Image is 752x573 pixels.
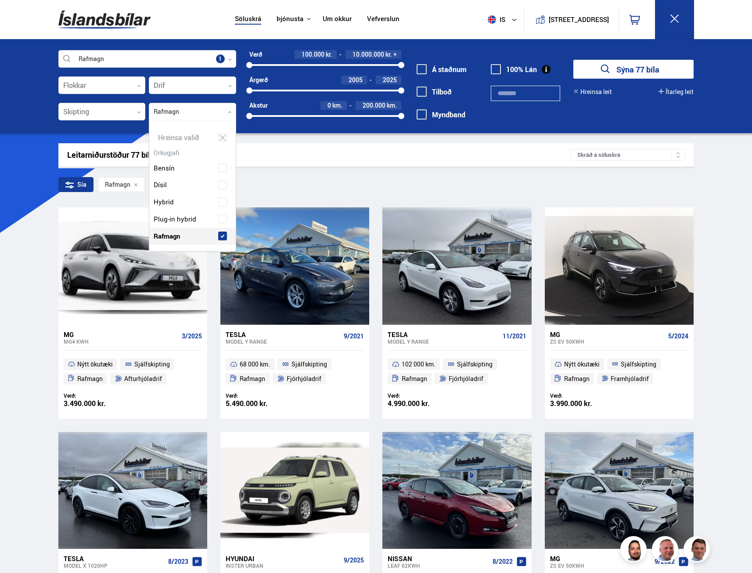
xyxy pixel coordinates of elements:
div: Árgerð [249,76,268,83]
span: Sjálfskipting [134,359,170,370]
button: Sýna 77 bíla [573,60,694,79]
div: Tesla [226,330,340,338]
span: Sjálfskipting [457,359,493,370]
div: Hreinsa valið [149,129,236,146]
span: 8/2023 [168,558,188,565]
button: Opna LiveChat spjallviðmót [7,4,33,30]
span: Fjórhjóladrif [287,374,321,384]
span: 9/2025 [344,557,364,564]
span: Bensín [154,162,175,174]
span: Sjálfskipting [291,359,327,370]
div: MG [550,330,665,338]
span: Rafmagn [105,181,130,188]
img: siFngHWaQ9KaOqBr.png [653,537,680,564]
button: Hreinsa leit [573,88,612,95]
span: Rafmagn [240,374,265,384]
img: G0Ugv5HjCgRt.svg [58,5,151,34]
div: Model X 1020HP [64,562,165,569]
div: Inster URBAN [226,562,340,569]
span: Rafmagn [77,374,103,384]
label: Á staðnum [417,65,467,73]
a: [STREET_ADDRESS] [529,7,614,32]
div: 3.490.000 kr. [64,400,133,407]
label: Tilboð [417,88,452,96]
button: is [484,7,524,33]
a: Tesla Model Y RANGE 11/2021 102 000 km. Sjálfskipting Rafmagn Fjórhjóladrif Verð: 4.990.000 kr. [382,325,531,419]
div: Tesla [388,330,499,338]
div: 4.990.000 kr. [388,400,457,407]
div: MG4 KWH [64,338,178,345]
a: Vefverslun [367,15,399,24]
a: MG MG4 KWH 3/2025 Nýtt ökutæki Sjálfskipting Rafmagn Afturhjóladrif Verð: 3.490.000 kr. [58,325,207,419]
div: Hyundai [226,555,340,562]
div: Verð: [64,392,133,399]
div: ZS EV 50KWH [550,338,665,345]
div: 3.990.000 kr. [550,400,619,407]
a: MG ZS EV 50KWH 5/2024 Nýtt ökutæki Sjálfskipting Rafmagn Framhjóladrif Verð: 3.990.000 kr. [545,325,694,419]
span: Hybrid [154,196,174,208]
div: Akstur [249,102,268,109]
span: 10.000.000 [353,50,384,58]
a: Söluskrá [235,15,261,24]
div: MG [64,330,178,338]
div: Verð: [226,392,295,399]
label: Myndband [417,111,465,119]
span: 102 000 km. [402,359,435,370]
div: Skráð á söluskrá [570,149,685,161]
span: Framhjóladrif [611,374,649,384]
span: + [393,51,397,58]
span: kr. [385,51,392,58]
div: Model Y RANGE [388,338,499,345]
img: nhp88E3Fdnt1Opn2.png [622,537,648,564]
div: 5.490.000 kr. [226,400,295,407]
span: km. [387,102,397,109]
img: FbJEzSuNWCJXmdc-.webp [685,537,711,564]
span: 9/2021 [344,333,364,340]
span: Dísil [154,178,167,191]
a: Um okkur [323,15,352,24]
div: ZS EV 50KWH [550,562,651,569]
span: Afturhjóladrif [124,374,162,384]
span: 9/2022 [655,558,675,565]
span: Plug-in hybrid [154,213,196,225]
span: Rafmagn [402,374,427,384]
div: MG [550,555,651,562]
span: Fjórhjóladrif [449,374,483,384]
span: 11/2021 [503,333,526,340]
label: 100% Lán [491,65,537,73]
div: Sía [58,177,94,192]
button: [STREET_ADDRESS] [552,16,606,23]
div: Tesla [64,555,165,562]
button: Ítarleg leit [658,88,694,95]
span: 8/2022 [493,558,513,565]
img: svg+xml;base64,PHN2ZyB4bWxucz0iaHR0cDovL3d3dy53My5vcmcvMjAwMC9zdmciIHdpZHRoPSI1MTIiIGhlaWdodD0iNT... [488,15,496,24]
span: Rafmagn [154,230,180,243]
span: 2005 [349,76,363,84]
div: Nissan [388,555,489,562]
div: Verð: [550,392,619,399]
div: Model Y RANGE [226,338,340,345]
span: km. [332,102,342,109]
span: 68 000 km. [240,359,270,370]
div: Leitarniðurstöður 77 bílar [67,150,571,160]
div: Verð [249,51,262,58]
span: Rafmagn [564,374,590,384]
span: 3/2025 [182,333,202,340]
span: kr. [326,51,332,58]
button: Þjónusta [277,15,303,23]
div: Leaf 62KWH [388,562,489,569]
span: 2025 [383,76,397,84]
div: Verð: [388,392,457,399]
span: 100.000 [302,50,324,58]
span: 200.000 [363,101,385,109]
span: is [484,15,506,24]
span: 0 [327,101,331,109]
span: Nýtt ökutæki [77,359,113,370]
a: Tesla Model Y RANGE 9/2021 68 000 km. Sjálfskipting Rafmagn Fjórhjóladrif Verð: 5.490.000 kr. [220,325,369,419]
span: 5/2024 [668,333,688,340]
span: Sjálfskipting [621,359,656,370]
span: Nýtt ökutæki [564,359,600,370]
